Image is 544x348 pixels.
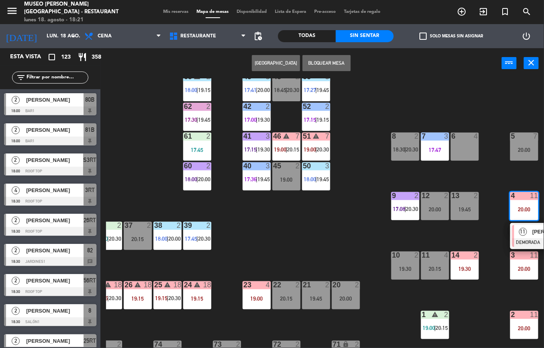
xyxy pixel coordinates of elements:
[243,281,244,289] div: 23
[4,52,58,62] div: Esta vista
[444,311,449,318] div: 2
[479,7,489,16] i: exit_to_app
[311,10,340,14] span: Pre-acceso
[317,176,329,182] span: 19:45
[12,156,20,164] span: 2
[340,10,385,14] span: Tarjetas de regalo
[256,176,258,182] span: |
[174,281,182,289] div: 18
[530,252,538,259] div: 11
[325,103,330,110] div: 2
[89,306,92,315] span: 8
[194,281,200,288] i: warning
[256,87,258,93] span: |
[527,58,536,68] i: close
[286,146,287,153] span: |
[243,162,244,170] div: 40
[505,58,514,68] i: power_input
[325,162,330,170] div: 3
[444,133,449,140] div: 3
[510,266,538,272] div: 20:00
[85,185,95,195] span: 3RT
[278,30,336,42] div: Todas
[393,206,405,212] span: 17:08
[144,281,152,289] div: 18
[26,337,84,345] span: [PERSON_NAME]
[207,73,211,80] div: 2
[415,252,419,259] div: 2
[185,235,197,242] span: 17:45
[317,87,329,93] span: 19:45
[266,103,271,110] div: 2
[243,296,271,301] div: 19:00
[154,222,155,229] div: 38
[84,336,96,346] span: 25RT
[196,87,198,93] span: |
[124,236,152,242] div: 20:15
[296,281,301,289] div: 2
[26,307,84,315] span: [PERSON_NAME]
[534,133,538,140] div: 7
[304,117,316,123] span: 17:15
[522,31,532,41] i: power_settings_new
[519,228,527,236] span: 11
[198,117,211,123] span: 19:45
[26,186,84,194] span: [PERSON_NAME]
[233,10,271,14] span: Disponibilidad
[26,96,84,104] span: [PERSON_NAME]
[266,281,271,289] div: 4
[273,73,274,80] div: 48
[78,52,87,62] i: restaurant
[296,341,301,348] div: 2
[243,73,244,80] div: 43
[26,126,84,134] span: [PERSON_NAME]
[207,162,211,170] div: 2
[26,276,84,285] span: [PERSON_NAME]
[405,206,406,212] span: |
[266,73,271,80] div: 3
[271,10,311,14] span: Lista de Espera
[26,216,84,225] span: [PERSON_NAME]
[155,235,168,242] span: 18:00
[522,7,532,16] i: search
[185,87,197,93] span: 18:00
[421,266,449,272] div: 20:15
[147,222,152,229] div: 2
[325,281,330,289] div: 2
[12,96,20,104] span: 2
[436,325,448,331] span: 20:15
[154,341,155,348] div: 74
[287,87,300,93] span: 20:30
[6,5,18,17] i: menu
[258,117,270,123] span: 19:30
[315,117,317,123] span: |
[420,33,483,40] label: Solo mesas sin asignar
[457,7,467,16] i: add_circle_outline
[155,295,168,301] span: 19:15
[117,222,122,229] div: 2
[104,281,111,288] i: warning
[286,87,287,93] span: |
[167,235,168,242] span: |
[272,177,301,182] div: 19:00
[420,33,427,40] span: check_box_outline_blank
[296,133,301,140] div: 7
[12,186,20,194] span: 4
[502,57,517,69] button: power_input
[117,341,122,348] div: 2
[355,281,360,289] div: 2
[273,341,274,348] div: 72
